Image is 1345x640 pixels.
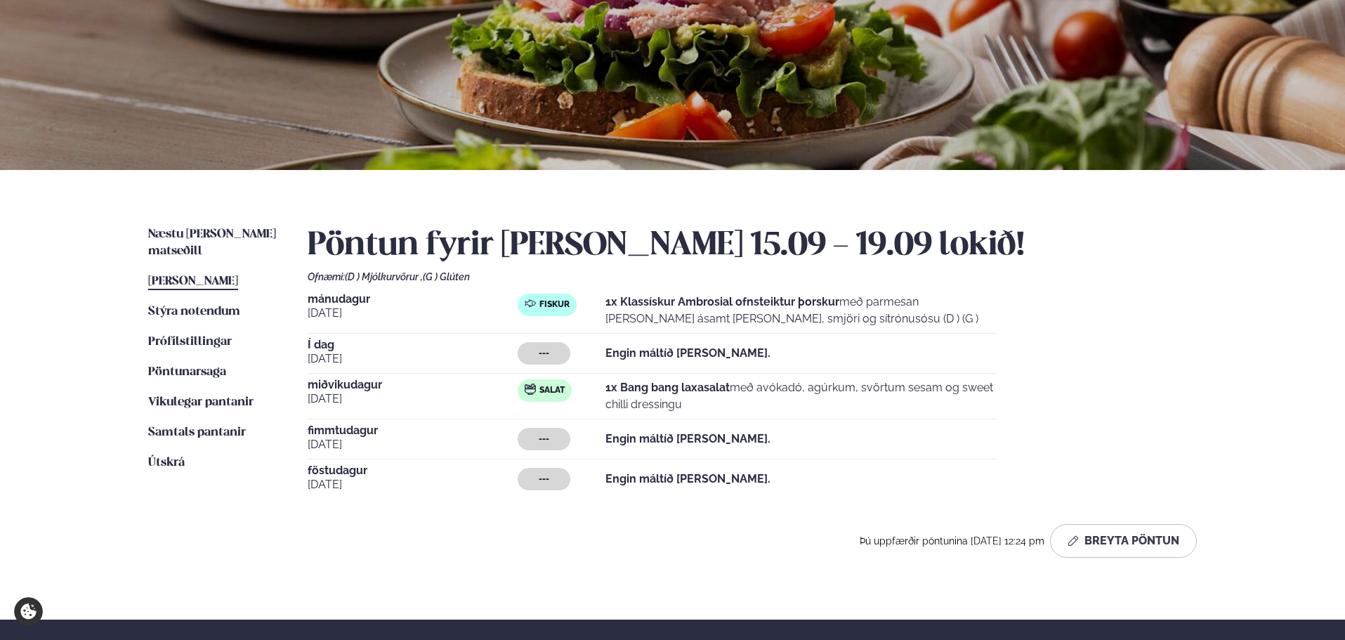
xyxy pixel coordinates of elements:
[148,275,238,287] span: [PERSON_NAME]
[605,346,770,360] strong: Engin máltíð [PERSON_NAME].
[539,474,549,485] span: ---
[423,271,470,282] span: (G ) Glúten
[308,226,1197,266] h2: Pöntun fyrir [PERSON_NAME] 15.09 - 19.09 lokið!
[605,381,730,394] strong: 1x Bang bang laxasalat
[148,424,246,441] a: Samtals pantanir
[605,379,996,413] p: með avókadó, agúrkum, svörtum sesam og sweet chilli dressingu
[308,339,518,351] span: Í dag
[539,348,549,359] span: ---
[14,597,43,626] a: Cookie settings
[539,299,570,311] span: Fiskur
[148,364,226,381] a: Pöntunarsaga
[308,351,518,367] span: [DATE]
[308,465,518,476] span: föstudagur
[345,271,423,282] span: (D ) Mjólkurvörur ,
[148,228,276,257] span: Næstu [PERSON_NAME] matseðill
[148,426,246,438] span: Samtals pantanir
[605,472,770,485] strong: Engin máltíð [PERSON_NAME].
[308,294,518,305] span: mánudagur
[148,273,238,290] a: [PERSON_NAME]
[525,298,536,309] img: fish.svg
[308,436,518,453] span: [DATE]
[148,306,240,318] span: Stýra notendum
[148,396,254,408] span: Vikulegar pantanir
[148,455,185,471] a: Útskrá
[148,303,240,320] a: Stýra notendum
[148,394,254,411] a: Vikulegar pantanir
[148,457,185,469] span: Útskrá
[539,433,549,445] span: ---
[148,336,232,348] span: Prófílstillingar
[308,425,518,436] span: fimmtudagur
[605,295,839,308] strong: 1x Klassískur Ambrosial ofnsteiktur þorskur
[539,385,565,396] span: Salat
[605,432,770,445] strong: Engin máltíð [PERSON_NAME].
[1050,524,1197,558] button: Breyta Pöntun
[308,271,1197,282] div: Ofnæmi:
[148,334,232,351] a: Prófílstillingar
[525,384,536,395] img: salad.svg
[308,379,518,391] span: miðvikudagur
[605,294,996,327] p: með parmesan [PERSON_NAME] ásamt [PERSON_NAME], smjöri og sítrónusósu (D ) (G )
[308,391,518,407] span: [DATE]
[308,305,518,322] span: [DATE]
[148,366,226,378] span: Pöntunarsaga
[860,535,1044,547] span: Þú uppfærðir pöntunina [DATE] 12:24 pm
[308,476,518,493] span: [DATE]
[148,226,280,260] a: Næstu [PERSON_NAME] matseðill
